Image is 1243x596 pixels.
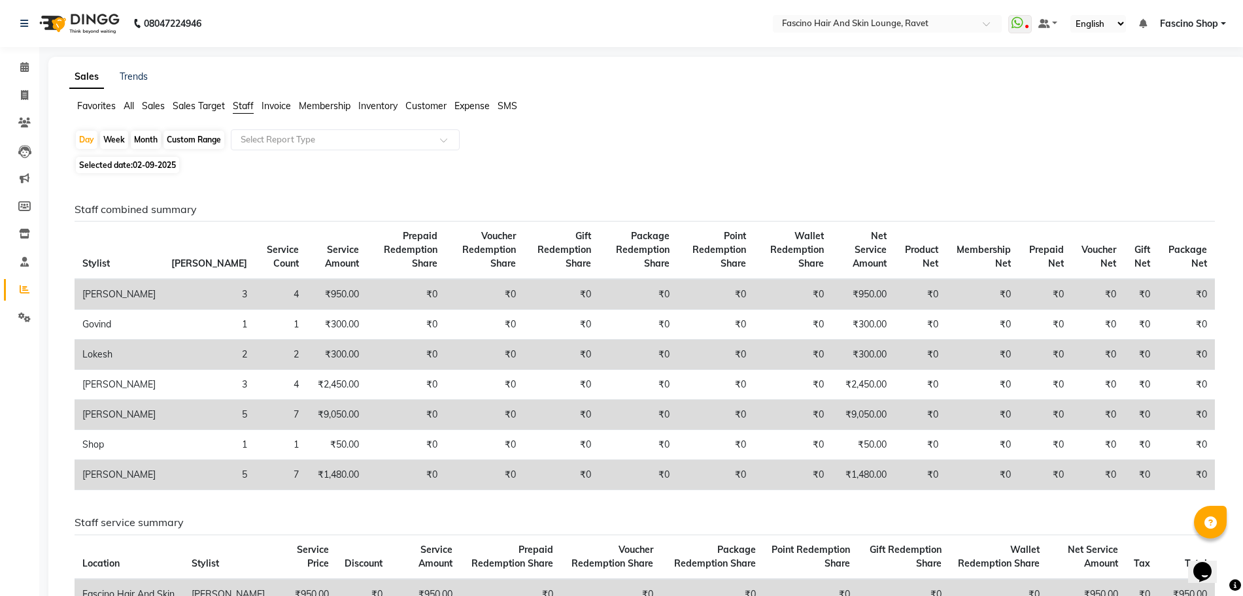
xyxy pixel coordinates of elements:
td: ₹0 [754,340,831,370]
td: ₹0 [894,310,946,340]
td: 2 [255,340,307,370]
td: 7 [255,460,307,490]
td: ₹0 [1158,279,1215,310]
td: 1 [163,310,255,340]
span: Membership Net [957,244,1011,269]
span: Staff [233,100,254,112]
td: ₹0 [367,310,445,340]
td: 7 [255,400,307,430]
td: ₹0 [524,460,600,490]
td: [PERSON_NAME] [75,460,163,490]
div: Day [76,131,97,149]
td: [PERSON_NAME] [75,370,163,400]
td: ₹0 [599,400,677,430]
td: ₹0 [1072,279,1125,310]
td: ₹0 [524,340,600,370]
b: 08047224946 [144,5,201,42]
td: ₹0 [677,279,754,310]
td: ₹0 [445,400,524,430]
td: ₹0 [524,400,600,430]
span: Sales Target [173,100,225,112]
span: Net Service Amount [853,230,887,269]
span: Product Net [905,244,938,269]
img: logo [33,5,123,42]
td: ₹300.00 [832,310,894,340]
td: ₹0 [367,460,445,490]
span: Voucher Net [1081,244,1116,269]
td: ₹0 [1124,310,1158,340]
span: Invoice [262,100,291,112]
h6: Staff service summary [75,516,1215,529]
td: ₹0 [1072,430,1125,460]
td: ₹0 [445,340,524,370]
td: ₹0 [894,430,946,460]
td: ₹0 [445,310,524,340]
span: Package Redemption Share [674,544,756,569]
td: ₹50.00 [832,430,894,460]
td: 3 [163,279,255,310]
td: ₹0 [445,370,524,400]
span: Selected date: [76,157,179,173]
td: ₹0 [1124,400,1158,430]
td: ₹0 [1124,340,1158,370]
td: [PERSON_NAME] [75,400,163,430]
td: ₹300.00 [307,310,367,340]
td: ₹1,480.00 [832,460,894,490]
span: 02-09-2025 [133,160,176,170]
span: Stylist [192,557,219,569]
td: ₹0 [946,460,1019,490]
td: ₹0 [754,370,831,400]
td: ₹2,450.00 [832,370,894,400]
span: Service Amount [325,244,359,269]
span: Service Price [297,544,329,569]
span: Wallet Redemption Share [770,230,824,269]
td: ₹0 [1019,460,1072,490]
td: ₹0 [1019,370,1072,400]
td: ₹950.00 [832,279,894,310]
td: ₹0 [1019,310,1072,340]
span: SMS [498,100,517,112]
td: ₹0 [1072,400,1125,430]
span: Wallet Redemption Share [958,544,1040,569]
td: ₹0 [445,279,524,310]
span: Point Redemption Share [692,230,746,269]
span: Favorites [77,100,116,112]
span: [PERSON_NAME] [171,257,247,269]
td: ₹0 [367,340,445,370]
td: ₹300.00 [832,340,894,370]
span: Discount [345,557,383,569]
td: ₹0 [946,310,1019,340]
td: ₹0 [946,279,1019,310]
td: ₹0 [677,400,754,430]
td: ₹0 [1158,370,1215,400]
td: Shop [75,430,163,460]
td: ₹0 [599,340,677,370]
span: Prepaid Redemption Share [471,544,553,569]
td: Lokesh [75,340,163,370]
td: ₹0 [524,310,600,340]
div: Custom Range [163,131,224,149]
span: Stylist [82,257,110,269]
td: ₹0 [754,279,831,310]
td: ₹0 [894,460,946,490]
td: ₹1,480.00 [307,460,367,490]
td: 1 [163,430,255,460]
td: 3 [163,370,255,400]
span: Membership [299,100,350,112]
span: Service Count [267,244,299,269]
a: Sales [69,65,104,89]
td: ₹0 [445,460,524,490]
td: ₹0 [599,279,677,310]
span: Gift Redemption Share [537,230,591,269]
td: ₹0 [1158,460,1215,490]
span: Prepaid Redemption Share [384,230,437,269]
td: ₹0 [1158,400,1215,430]
td: ₹0 [1072,310,1125,340]
span: Customer [405,100,447,112]
td: ₹0 [1072,340,1125,370]
span: Prepaid Net [1029,244,1064,269]
td: ₹0 [677,430,754,460]
td: ₹0 [367,370,445,400]
td: ₹0 [677,340,754,370]
td: ₹0 [754,400,831,430]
